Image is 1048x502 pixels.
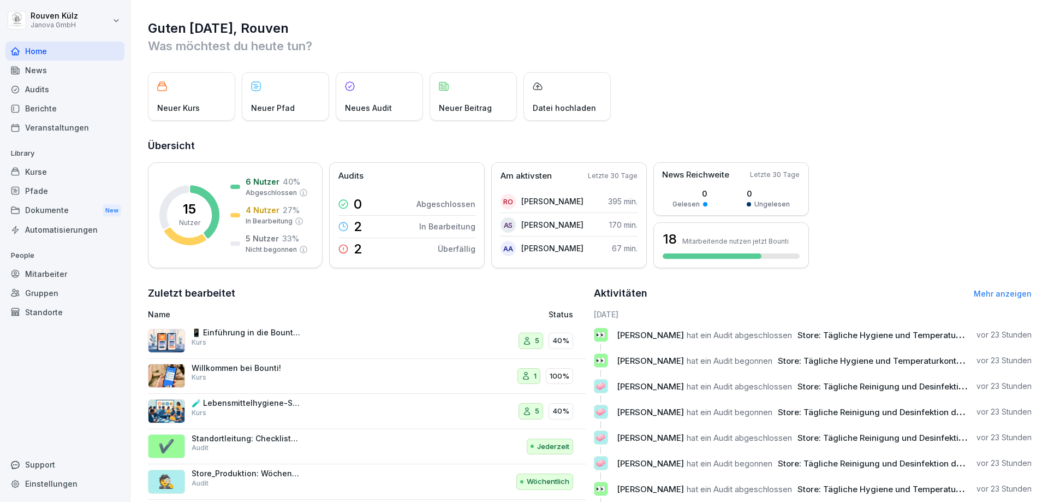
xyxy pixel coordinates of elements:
[282,233,299,244] p: 33 %
[662,169,729,181] p: News Reichweite
[345,102,392,114] p: Neues Audit
[687,458,772,469] span: hat ein Audit begonnen
[778,407,990,417] span: Store: Tägliche Reinigung und Desinfektion der Filiale
[5,474,124,493] div: Einstellungen
[148,394,586,429] a: 🧪 Lebensmittelhygiene-Schulung nach LMHVKurs540%
[354,220,362,233] p: 2
[148,37,1032,55] p: Was möchtest du heute tun?
[5,80,124,99] a: Audits
[246,188,297,198] p: Abgeschlossen
[596,353,606,368] p: 👀
[246,216,293,226] p: In Bearbeitung
[778,356,1039,366] span: Store: Tägliche Hygiene und Temperaturkontrolle bis 12.00 Mittag
[617,458,684,469] span: [PERSON_NAME]
[501,194,516,209] div: Ro
[501,241,516,256] div: AA
[5,61,124,80] a: News
[5,200,124,221] a: DokumenteNew
[5,455,124,474] div: Support
[5,118,124,137] a: Veranstaltungen
[5,247,124,264] p: People
[246,176,279,187] p: 6 Nutzer
[416,198,475,210] p: Abgeschlossen
[148,286,586,301] h2: Zuletzt bearbeitet
[552,335,569,346] p: 40%
[608,196,638,207] p: 395 min.
[521,243,583,254] p: [PERSON_NAME]
[283,204,300,216] p: 27 %
[5,264,124,284] div: Mitarbeiter
[617,407,684,417] span: [PERSON_NAME]
[5,99,124,118] a: Berichte
[550,371,569,382] p: 100%
[148,359,586,394] a: Willkommen bei Bounti!Kurs1100%
[5,145,124,162] p: Library
[192,338,206,347] p: Kurs
[535,406,539,417] p: 5
[158,436,175,456] p: ✔️
[5,200,124,221] div: Dokumente
[527,476,569,487] p: Wöchentlich
[778,458,990,469] span: Store: Tägliche Reinigung und Desinfektion der Filiale
[797,433,1010,443] span: Store: Tägliche Reinigung und Desinfektion der Filiale
[338,170,364,182] p: Audits
[687,356,772,366] span: hat ein Audit begonnen
[192,328,301,338] p: 📱 Einführung in die Bounti App
[148,138,1032,153] h2: Übersicht
[192,398,301,408] p: 🧪 Lebensmittelhygiene-Schulung nach LMHV
[533,102,596,114] p: Datei hochladen
[283,176,300,187] p: 40 %
[976,381,1032,392] p: vor 23 Stunden
[534,371,537,382] p: 1
[687,484,792,494] span: hat ein Audit abgeschlossen
[596,404,606,420] p: 🧼
[549,309,573,320] p: Status
[750,170,800,180] p: Letzte 30 Tage
[246,204,279,216] p: 4 Nutzer
[419,221,475,232] p: In Bearbeitung
[5,162,124,181] div: Kurse
[521,219,583,231] p: [PERSON_NAME]
[976,406,1032,417] p: vor 23 Stunden
[617,484,684,494] span: [PERSON_NAME]
[682,237,789,245] p: Mitarbeitende nutzen jetzt Bounti
[5,42,124,61] a: Home
[976,483,1032,494] p: vor 23 Stunden
[976,355,1032,366] p: vor 23 Stunden
[148,464,586,500] a: 🕵️Store_Produktion: Wöchentliche Kontrolle auf SchädlingeAuditWöchentlich
[179,218,200,228] p: Nutzer
[976,432,1032,443] p: vor 23 Stunden
[596,481,606,497] p: 👀
[5,220,124,239] a: Automatisierungen
[5,181,124,200] a: Pfade
[5,303,124,322] div: Standorte
[501,217,516,233] div: AS
[537,441,569,452] p: Jederzeit
[148,309,422,320] p: Name
[251,102,295,114] p: Neuer Pfad
[148,20,1032,37] h1: Guten [DATE], Rouven
[687,407,772,417] span: hat ein Audit begonnen
[246,233,279,244] p: 5 Nutzer
[588,171,638,181] p: Letzte 30 Tage
[687,433,792,443] span: hat ein Audit abgeschlossen
[687,381,792,392] span: hat ein Audit abgeschlossen
[148,429,586,465] a: ✔️Standortleitung: Checkliste 3.5.2 StoreAuditJederzeit
[672,188,707,199] p: 0
[596,430,606,445] p: 🧼
[552,406,569,417] p: 40%
[687,330,792,340] span: hat ein Audit abgeschlossen
[157,102,200,114] p: Neuer Kurs
[5,284,124,303] a: Gruppen
[192,434,301,444] p: Standortleitung: Checkliste 3.5.2 Store
[438,243,475,255] p: Überfällig
[148,329,185,353] img: mi2x1uq9fytfd6tyw03v56b3.png
[192,373,206,382] p: Kurs
[594,309,1032,320] h6: [DATE]
[521,196,583,207] p: [PERSON_NAME]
